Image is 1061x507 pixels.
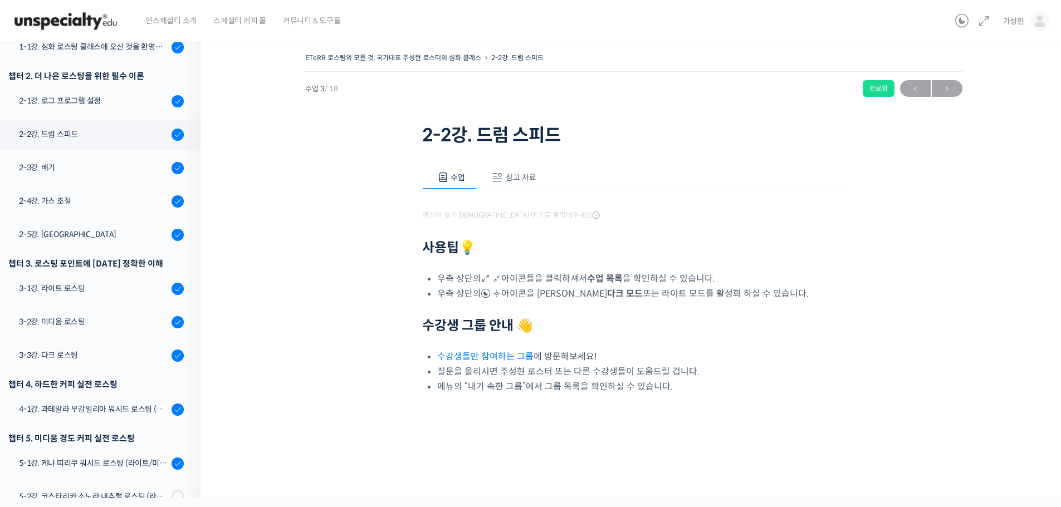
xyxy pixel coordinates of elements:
[35,370,42,378] span: 홈
[3,353,74,381] a: 홈
[932,81,962,96] span: →
[102,370,115,379] span: 대화
[19,282,168,294] div: 3-1강. 라이트 로스팅
[305,85,338,92] span: 수업 3
[451,173,465,183] span: 수업
[422,317,533,334] strong: 수강생 그룹 안내 👋
[172,370,185,378] span: 설정
[19,195,168,207] div: 2-4강. 가스 조절
[422,239,476,256] strong: 사용팁
[19,457,168,469] div: 5-1강. 케냐 띠리쿠 워시드 로스팅 (라이트/미디움/다크)
[422,211,600,220] span: 영상이 끊기[DEMOGRAPHIC_DATA] 여기를 클릭해주세요
[19,95,168,107] div: 2-1강. 로그 프로그램 설정
[8,68,184,83] div: 챕터 2. 더 나은 로스팅을 위한 필수 이론
[607,288,643,299] b: 다크 모드
[437,271,845,286] li: 우측 상단의 아이콘들을 클릭하셔서 을 확인하실 수 있습니다.
[437,286,845,301] li: 우측 상단의 아이콘을 [PERSON_NAME] 또는 라이트 모드를 활성화 하실 수 있습니다.
[437,379,845,394] li: 메뉴의 “내가 속한 그룹”에서 그룹 목록을 확인하실 수 있습니다.
[437,349,845,364] li: 에 방문해보세요!
[587,273,623,284] b: 수업 목록
[144,353,214,381] a: 설정
[8,256,184,271] div: 챕터 3. 로스팅 포인트에 [DATE] 정확한 이해
[19,228,168,240] div: 2-5강. [GEOGRAPHIC_DATA]
[8,431,184,446] div: 챕터 5. 미디움 경도 커피 실전 로스팅
[491,53,544,62] a: 2-2강. 드럼 스피드
[1003,16,1024,26] span: 가성민
[19,316,168,328] div: 3-2강. 미디움 로스팅
[437,364,845,379] li: 질문을 올리시면 주성현 로스터 또는 다른 수강생들이 도움드릴 겁니다.
[437,351,534,362] a: 수강생들만 참여하는 그룹
[19,41,168,53] div: 1-1강. 심화 로스팅 클래스에 오신 것을 환영합니다
[325,84,338,93] span: / 18
[506,173,536,183] span: 참고 자료
[422,125,845,146] h1: 2-2강. 드럼 스피드
[19,403,168,415] div: 4-1강. 과테말라 부감빌리아 워시드 로스팅 (라이트/미디움/다크)
[900,81,931,96] span: ←
[863,80,894,97] div: 완료함
[8,377,184,392] div: 챕터 4. 하드한 커피 실전 로스팅
[19,161,168,174] div: 2-3강. 배기
[19,349,168,361] div: 3-3강. 다크 로스팅
[932,80,962,97] a: 다음→
[900,80,931,97] a: ←이전
[74,353,144,381] a: 대화
[459,239,476,256] strong: 💡
[305,53,481,62] a: ETeRR 로스팅의 모든 것, 국가대표 주성현 로스터의 심화 클래스
[19,490,168,503] div: 5-2강. 코스타리카 소노라 내추럴 로스팅 (라이트/미디움/다크)
[19,128,168,140] div: 2-2강. 드럼 스피드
